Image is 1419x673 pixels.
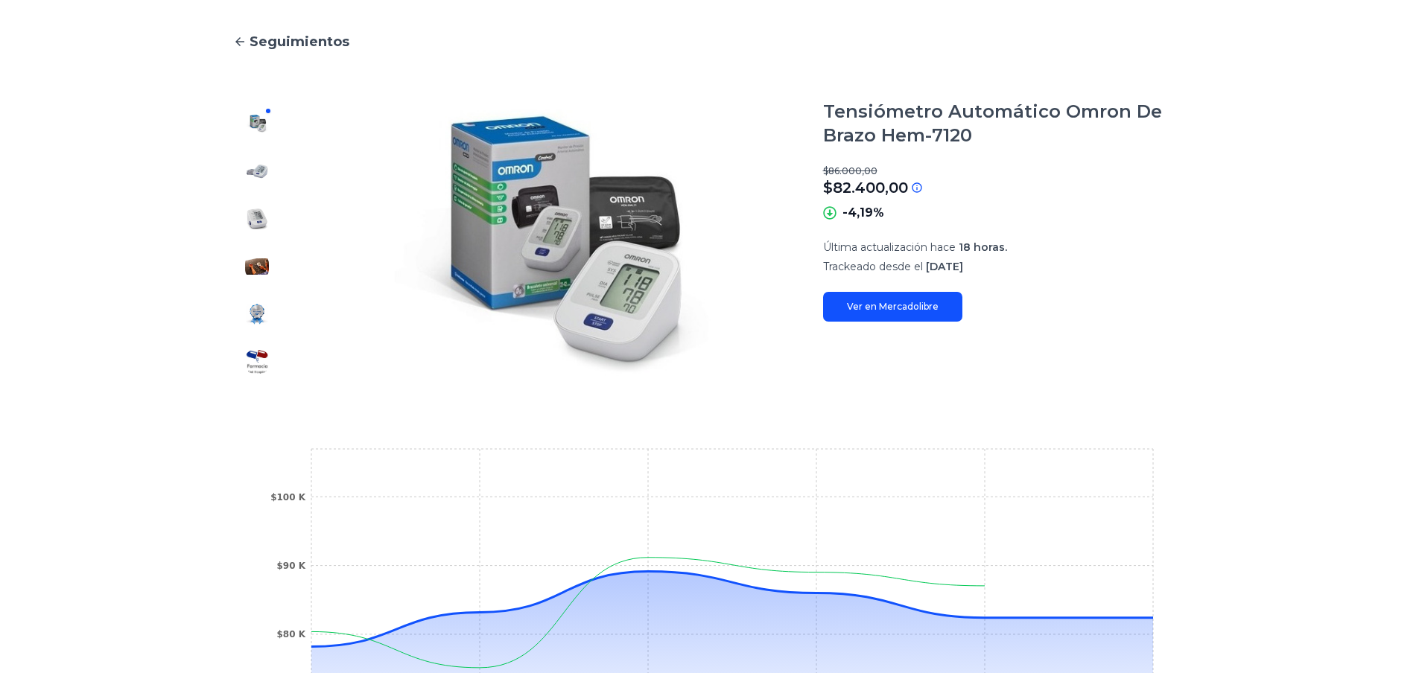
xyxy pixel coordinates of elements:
[311,100,793,386] img: Tensiómetro Automático Omron De Brazo Hem-7120
[823,292,962,322] a: Ver en Mercadolibre
[926,260,963,273] font: [DATE]
[245,207,269,231] img: Tensiómetro Automático Omron De Brazo Hem-7120
[823,240,956,254] font: Última actualización hace
[823,101,1162,146] font: Tensiómetro Automático Omron De Brazo Hem-7120
[276,561,305,571] tspan: $90 K
[847,301,939,312] font: Ver en Mercadolibre
[823,165,877,176] font: $86.000,00
[959,240,1007,254] font: 18 horas.
[842,205,884,220] font: -4,19%
[823,179,908,197] font: $82.400,00
[270,492,306,503] tspan: $100 K
[245,350,269,374] img: Tensiómetro Automático Omron De Brazo Hem-7120
[245,255,269,278] img: Tensiómetro Automático Omron De Brazo Hem-7120
[233,31,1187,52] a: Seguimientos
[245,302,269,326] img: Tensiómetro Automático Omron De Brazo Hem-7120
[245,159,269,183] img: Tensiómetro Automático Omron De Brazo Hem-7120
[276,629,305,639] tspan: $80 K
[250,34,349,50] font: Seguimientos
[245,112,269,135] img: Tensiómetro Automático Omron De Brazo Hem-7120
[823,260,923,273] font: Trackeado desde el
